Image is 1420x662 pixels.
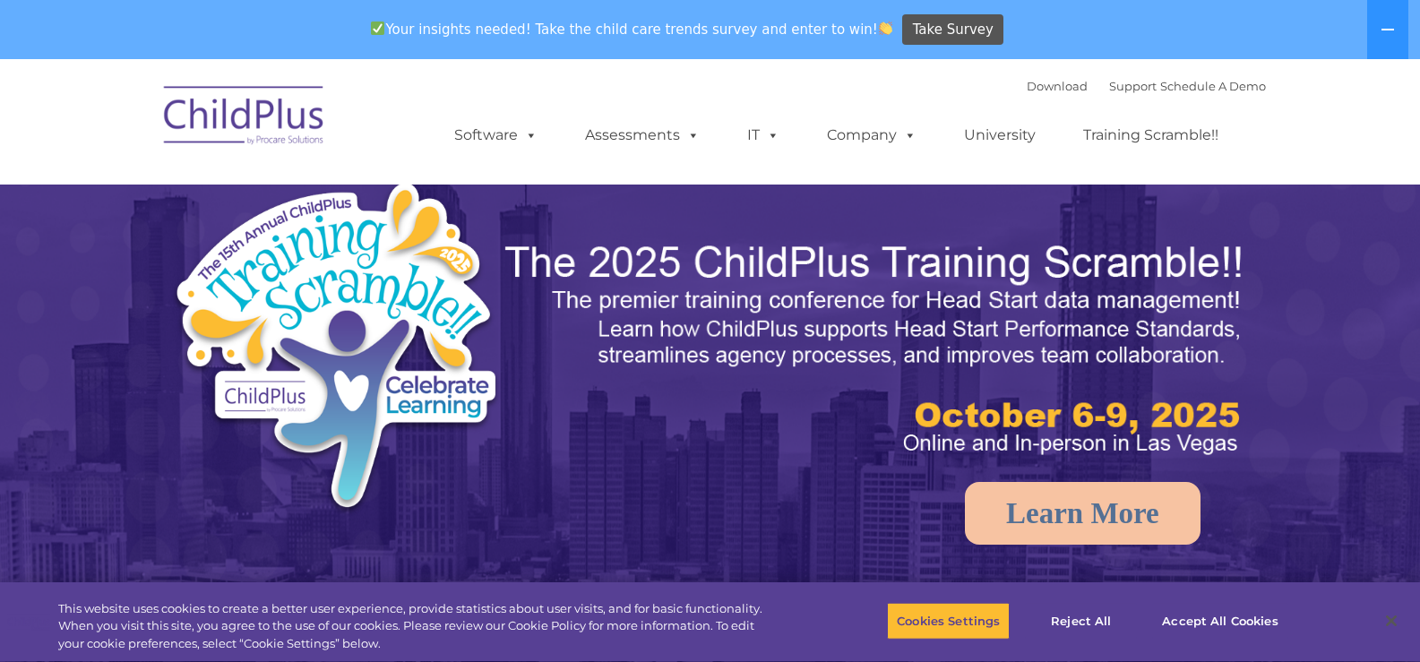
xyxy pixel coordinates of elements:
[1027,79,1088,93] a: Download
[809,117,934,153] a: Company
[1027,79,1266,93] font: |
[1109,79,1157,93] a: Support
[58,600,781,653] div: This website uses cookies to create a better user experience, provide statistics about user visit...
[879,21,892,35] img: 👏
[1372,601,1411,641] button: Close
[902,14,1003,46] a: Take Survey
[1152,602,1287,640] button: Accept All Cookies
[1160,79,1266,93] a: Schedule A Demo
[729,117,797,153] a: IT
[371,21,384,35] img: ✅
[887,602,1010,640] button: Cookies Settings
[249,118,304,132] span: Last name
[913,14,994,46] span: Take Survey
[364,12,900,47] span: Your insights needed! Take the child care trends survey and enter to win!
[965,482,1201,545] a: Learn More
[946,117,1054,153] a: University
[436,117,555,153] a: Software
[155,73,334,163] img: ChildPlus by Procare Solutions
[1025,602,1137,640] button: Reject All
[1065,117,1236,153] a: Training Scramble!!
[567,117,718,153] a: Assessments
[249,192,325,205] span: Phone number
